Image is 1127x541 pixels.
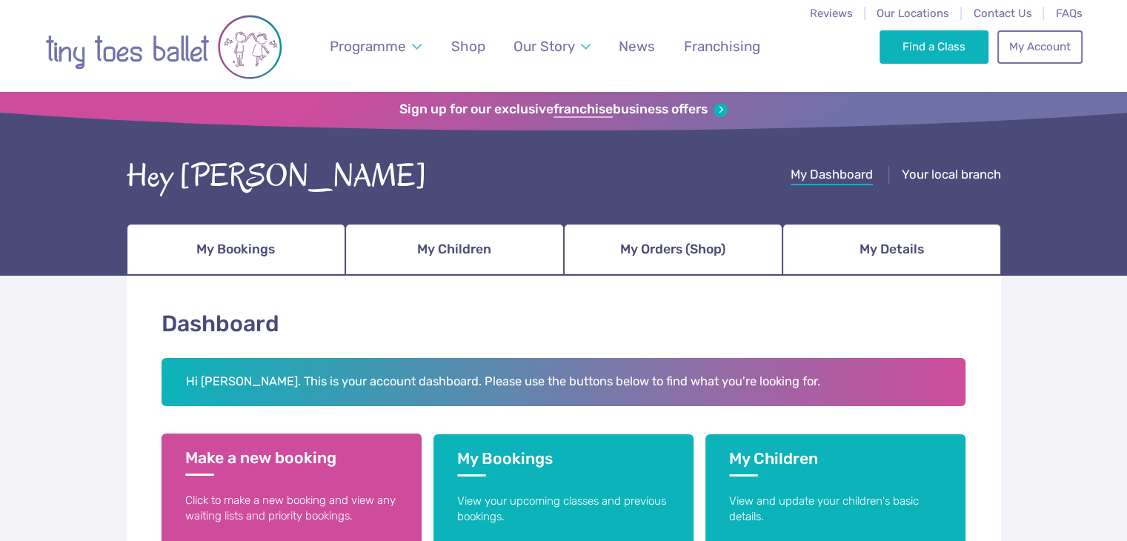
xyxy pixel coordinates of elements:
a: My Account [997,30,1082,63]
a: Reviews [810,7,853,20]
a: Our Locations [877,7,949,20]
img: tiny toes ballet [45,10,282,84]
a: Programme [322,29,428,64]
a: FAQs [1056,7,1083,20]
a: Contact Us [973,7,1031,20]
a: Sign up for our exclusivefranchisebusiness offers [399,102,728,118]
h3: My Children [729,449,942,477]
p: View and update your children's basic details. [729,494,942,525]
h3: My Bookings [457,449,670,477]
span: Your local branch [902,167,1001,182]
a: News [612,29,662,64]
a: Franchising [676,29,767,64]
span: News [619,38,655,55]
a: Find a Class [880,30,988,63]
h2: Hi [PERSON_NAME]. This is your account dashboard. Please use the buttons below to find what you'r... [162,358,966,407]
a: Our Story [506,29,597,64]
span: My Bookings [196,236,275,262]
span: Our Story [513,38,575,55]
span: Franchising [684,38,760,55]
span: My Children [417,236,491,262]
a: My Children [345,224,564,276]
a: Your local branch [902,167,1001,185]
span: My Orders (Shop) [620,236,725,262]
div: Hey [PERSON_NAME] [127,153,427,199]
h3: Make a new booking [185,448,398,476]
a: My Orders (Shop) [564,224,782,276]
strong: franchise [553,102,613,118]
span: My Details [860,236,924,262]
span: Shop [451,38,485,55]
a: Shop [444,29,492,64]
a: My Bookings [127,224,345,276]
p: View your upcoming classes and previous bookings. [457,494,670,525]
span: Programme [330,38,406,55]
p: Click to make a new booking and view any waiting lists and priority bookings. [185,493,398,525]
a: My Details [782,224,1001,276]
h1: Dashboard [162,308,966,340]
